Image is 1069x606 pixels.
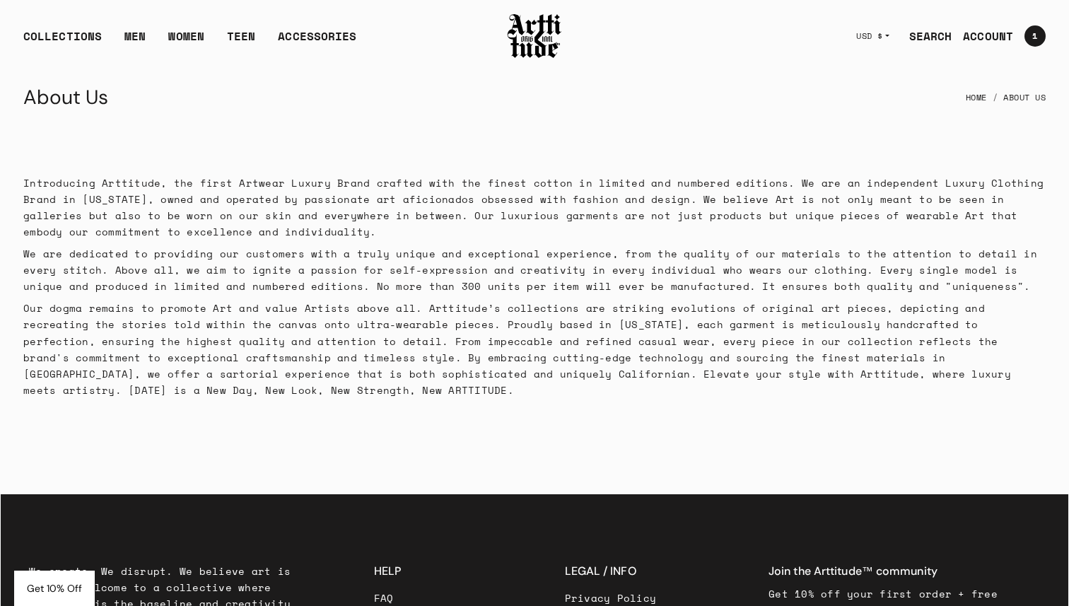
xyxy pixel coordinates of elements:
p: We are dedicated to providing our customers with a truly unique and exceptional experience, from ... [23,245,1046,294]
img: Arttitude [506,12,563,60]
span: USD $ [856,30,883,42]
p: Our dogma remains to promote Art and value Artists above all. Arttitude’s collections are strikin... [23,300,1046,398]
li: About Us [987,82,1046,113]
a: SEARCH [898,22,952,50]
a: TEEN [227,28,255,56]
ul: Main navigation [12,28,368,56]
a: ACCOUNT [952,22,1013,50]
div: COLLECTIONS [23,28,102,56]
a: WOMEN [168,28,204,56]
div: Get 10% Off [14,571,95,606]
span: Get 10% Off [27,582,82,595]
h3: LEGAL / INFO [565,563,696,580]
h1: About Us [23,81,108,115]
h3: HELP [374,563,492,580]
a: Open cart [1013,20,1046,52]
h4: Join the Arttitude™ community [769,563,1040,580]
a: Home [966,82,987,113]
div: ACCESSORIES [278,28,356,56]
span: 1 [1032,32,1037,40]
p: Introducing Arttitude, the first Artwear Luxury Brand crafted with the finest cotton in limited a... [23,175,1046,240]
a: MEN [124,28,146,56]
button: USD $ [848,21,898,52]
